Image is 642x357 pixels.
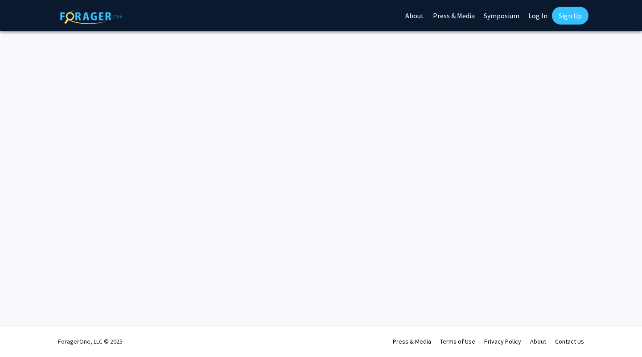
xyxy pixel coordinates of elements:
a: Sign Up [552,7,588,25]
a: Press & Media [393,337,431,345]
img: ForagerOne Logo [60,8,123,24]
div: ForagerOne, LLC © 2025 [58,326,123,357]
a: Privacy Policy [484,337,521,345]
a: About [530,337,546,345]
a: Terms of Use [440,337,475,345]
a: Contact Us [555,337,584,345]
